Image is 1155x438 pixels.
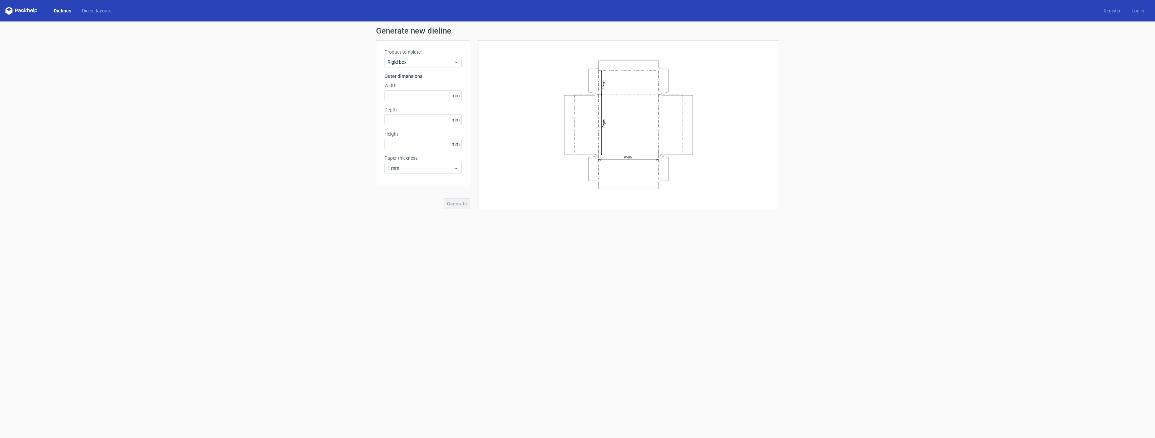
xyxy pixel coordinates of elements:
[384,73,462,80] h3: Outer dimensions
[384,131,462,137] label: Height
[450,139,461,149] span: mm
[624,155,632,159] text: Width
[384,49,462,55] label: Product template
[601,79,605,88] text: Height
[387,59,454,65] span: Rigid box
[387,165,454,172] span: 1 mm
[450,115,461,125] span: mm
[77,7,117,14] a: Diecut layouts
[376,27,779,35] h1: Generate new dieline
[602,119,606,127] text: Depth
[384,155,462,161] label: Paper thickness
[48,7,77,14] a: Dielines
[1126,7,1150,14] a: Log in
[450,91,461,101] span: mm
[384,82,462,89] label: Width
[384,106,462,113] label: Depth
[1098,7,1126,14] a: Register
